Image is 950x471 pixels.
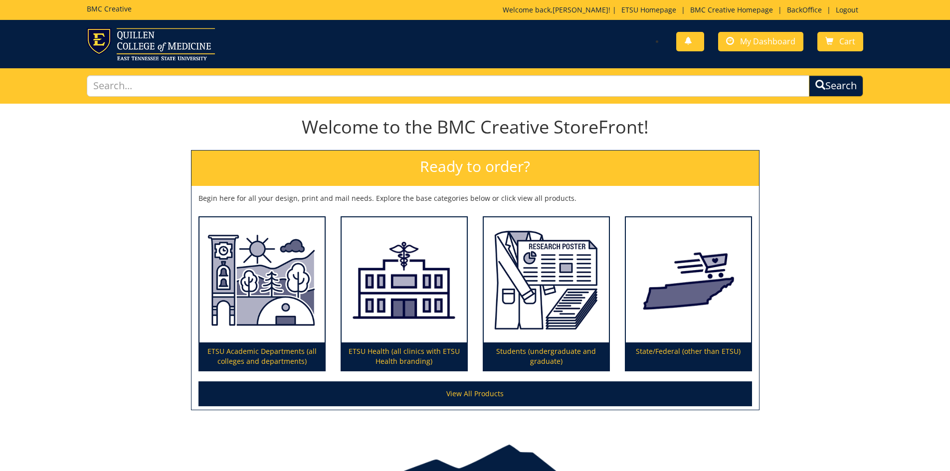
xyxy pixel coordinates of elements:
img: ETSU logo [87,28,215,60]
p: ETSU Health (all clinics with ETSU Health branding) [342,342,467,370]
a: ETSU Homepage [616,5,681,14]
a: Logout [831,5,863,14]
a: [PERSON_NAME] [553,5,608,14]
p: Students (undergraduate and graduate) [484,342,609,370]
a: Cart [817,32,863,51]
img: State/Federal (other than ETSU) [626,217,751,343]
p: ETSU Academic Departments (all colleges and departments) [199,342,325,370]
a: BackOffice [782,5,827,14]
p: Begin here for all your design, print and mail needs. Explore the base categories below or click ... [198,193,752,203]
h1: Welcome to the BMC Creative StoreFront! [191,117,760,137]
h2: Ready to order? [191,151,759,186]
button: Search [809,75,863,97]
img: ETSU Academic Departments (all colleges and departments) [199,217,325,343]
span: My Dashboard [740,36,795,47]
a: BMC Creative Homepage [685,5,778,14]
h5: BMC Creative [87,5,132,12]
img: Students (undergraduate and graduate) [484,217,609,343]
p: State/Federal (other than ETSU) [626,342,751,370]
a: Students (undergraduate and graduate) [484,217,609,371]
input: Search... [87,75,810,97]
p: Welcome back, ! | | | | [503,5,863,15]
a: My Dashboard [718,32,803,51]
a: ETSU Health (all clinics with ETSU Health branding) [342,217,467,371]
img: ETSU Health (all clinics with ETSU Health branding) [342,217,467,343]
a: ETSU Academic Departments (all colleges and departments) [199,217,325,371]
a: View All Products [198,381,752,406]
a: State/Federal (other than ETSU) [626,217,751,371]
span: Cart [839,36,855,47]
